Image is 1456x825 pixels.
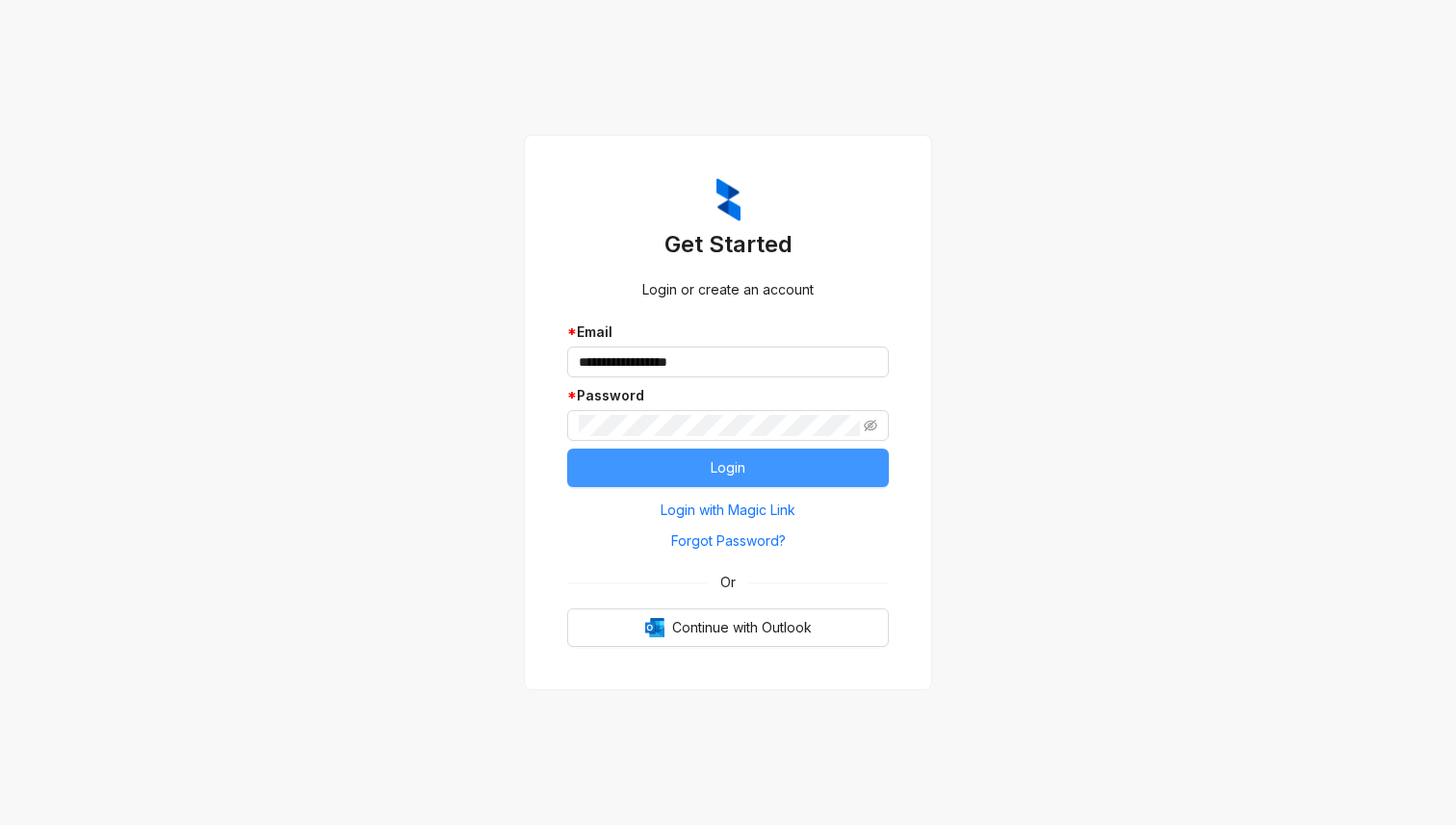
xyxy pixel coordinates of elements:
h3: Get Started [567,229,889,260]
div: Login or create an account [567,279,889,300]
img: ZumaIcon [716,178,741,222]
button: Login with Magic Link [567,495,889,526]
span: Or [707,572,749,593]
img: Outlook [645,618,664,637]
span: Forgot Password? [671,530,786,552]
div: Email [567,322,889,343]
span: Login [711,457,745,478]
button: OutlookContinue with Outlook [567,608,889,647]
div: Password [567,385,889,406]
span: Login with Magic Link [661,500,795,521]
button: Login [567,449,889,487]
span: eye-invisible [864,419,877,432]
button: Forgot Password? [567,526,889,556]
span: Continue with Outlook [672,617,812,638]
